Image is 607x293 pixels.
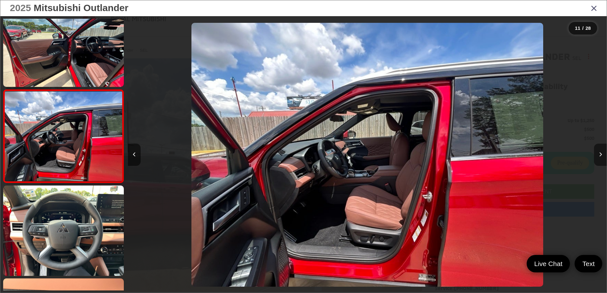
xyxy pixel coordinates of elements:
span: Live Chat [531,259,566,268]
span: 11 [575,25,580,31]
div: 2025 Mitsubishi Outlander SEL 10 [128,23,607,287]
span: 28 [585,25,591,31]
i: Close gallery [591,4,597,12]
span: Text [579,259,598,268]
img: 2025 Mitsubishi Outlander SEL [191,23,544,287]
button: Next image [594,144,607,166]
span: Mitsubishi Outlander [34,3,128,13]
a: Live Chat [527,255,570,272]
span: 2025 [10,3,31,13]
span: / [582,26,584,30]
a: Text [575,255,602,272]
img: 2025 Mitsubishi Outlander SEL [2,185,125,277]
button: Previous image [128,144,141,166]
img: 2025 Mitsubishi Outlander SEL [3,91,123,181]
